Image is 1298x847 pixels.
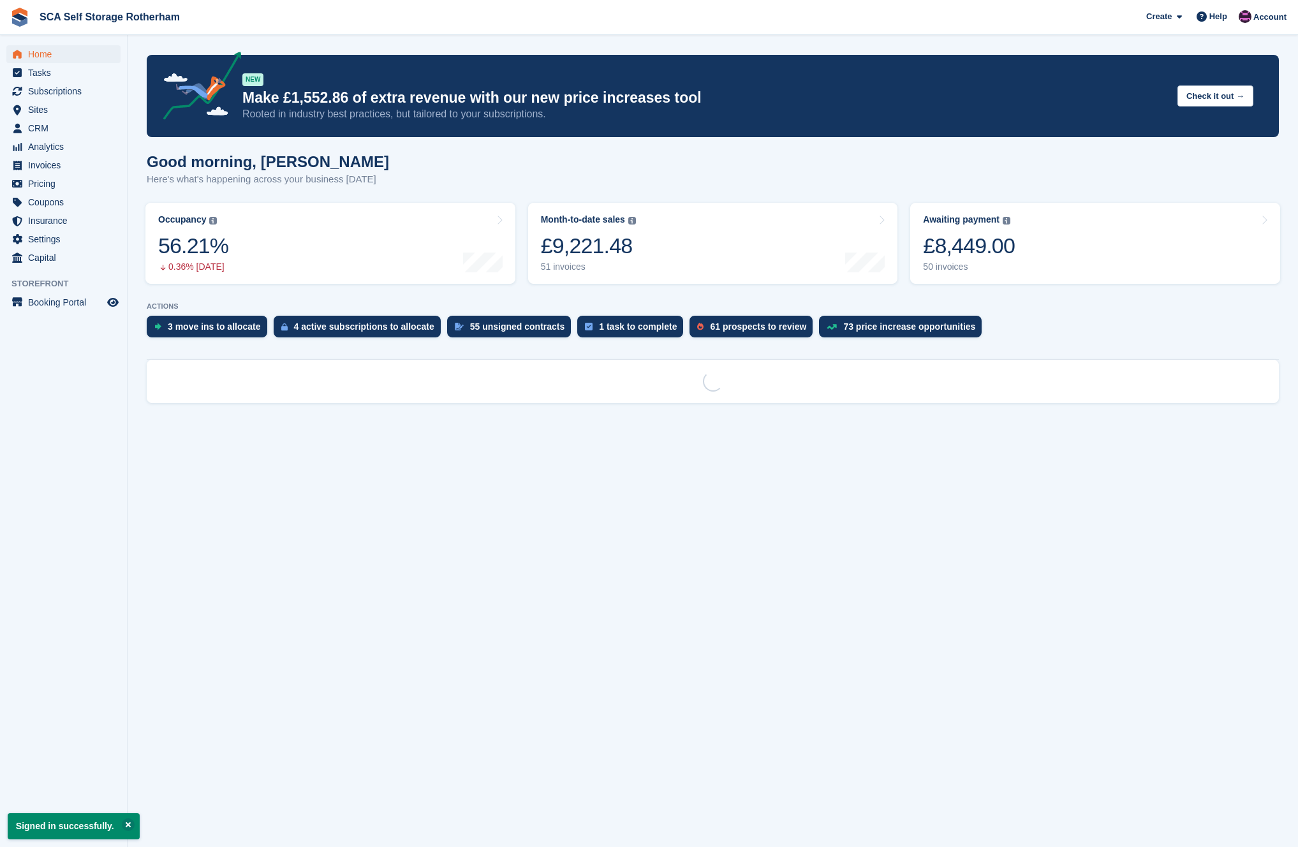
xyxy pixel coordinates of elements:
span: Help [1209,10,1227,23]
div: 3 move ins to allocate [168,321,261,332]
span: Home [28,45,105,63]
p: Rooted in industry best practices, but tailored to your subscriptions. [242,107,1167,121]
img: prospect-51fa495bee0391a8d652442698ab0144808aea92771e9ea1ae160a38d050c398.svg [697,323,704,330]
span: Sites [28,101,105,119]
button: Check it out → [1177,85,1253,107]
span: Booking Portal [28,293,105,311]
img: active_subscription_to_allocate_icon-d502201f5373d7db506a760aba3b589e785aa758c864c3986d89f69b8ff3... [281,323,288,331]
div: 0.36% [DATE] [158,261,228,272]
img: Dale Chapman [1239,10,1251,23]
span: Settings [28,230,105,248]
span: Account [1253,11,1287,24]
h1: Good morning, [PERSON_NAME] [147,153,389,170]
a: menu [6,212,121,230]
a: 1 task to complete [577,316,690,344]
a: menu [6,230,121,248]
div: 56.21% [158,233,228,259]
div: 50 invoices [923,261,1015,272]
div: 4 active subscriptions to allocate [294,321,434,332]
p: Signed in successfully. [8,813,140,839]
img: stora-icon-8386f47178a22dfd0bd8f6a31ec36ba5ce8667c1dd55bd0f319d3a0aa187defe.svg [10,8,29,27]
span: Invoices [28,156,105,174]
a: menu [6,175,121,193]
a: Occupancy 56.21% 0.36% [DATE] [145,203,515,284]
a: menu [6,101,121,119]
a: menu [6,45,121,63]
a: 61 prospects to review [690,316,819,344]
a: Preview store [105,295,121,310]
a: menu [6,193,121,211]
a: menu [6,64,121,82]
div: 51 invoices [541,261,636,272]
p: ACTIONS [147,302,1279,311]
p: Here's what's happening across your business [DATE] [147,172,389,187]
div: Month-to-date sales [541,214,625,225]
div: £9,221.48 [541,233,636,259]
img: contract_signature_icon-13c848040528278c33f63329250d36e43548de30e8caae1d1a13099fd9432cc5.svg [455,323,464,330]
a: Month-to-date sales £9,221.48 51 invoices [528,203,898,284]
div: 1 task to complete [599,321,677,332]
img: task-75834270c22a3079a89374b754ae025e5fb1db73e45f91037f5363f120a921f8.svg [585,323,593,330]
span: Pricing [28,175,105,193]
span: Capital [28,249,105,267]
span: Create [1146,10,1172,23]
div: Awaiting payment [923,214,999,225]
span: Tasks [28,64,105,82]
img: move_ins_to_allocate_icon-fdf77a2bb77ea45bf5b3d319d69a93e2d87916cf1d5bf7949dd705db3b84f3ca.svg [154,323,161,330]
span: Subscriptions [28,82,105,100]
div: NEW [242,73,263,86]
div: £8,449.00 [923,233,1015,259]
span: Storefront [11,277,127,290]
span: Coupons [28,193,105,211]
a: menu [6,82,121,100]
a: menu [6,249,121,267]
img: price_increase_opportunities-93ffe204e8149a01c8c9dc8f82e8f89637d9d84a8eef4429ea346261dce0b2c0.svg [827,324,837,330]
a: menu [6,156,121,174]
a: Awaiting payment £8,449.00 50 invoices [910,203,1280,284]
a: 3 move ins to allocate [147,316,274,344]
div: Occupancy [158,214,206,225]
a: menu [6,138,121,156]
span: CRM [28,119,105,137]
a: 55 unsigned contracts [447,316,578,344]
img: icon-info-grey-7440780725fd019a000dd9b08b2336e03edf1995a4989e88bcd33f0948082b44.svg [1003,217,1010,225]
a: 4 active subscriptions to allocate [274,316,447,344]
a: menu [6,119,121,137]
img: price-adjustments-announcement-icon-8257ccfd72463d97f412b2fc003d46551f7dbcb40ab6d574587a9cd5c0d94... [152,52,242,124]
div: 61 prospects to review [710,321,806,332]
a: 73 price increase opportunities [819,316,988,344]
div: 55 unsigned contracts [470,321,565,332]
a: SCA Self Storage Rotherham [34,6,185,27]
span: Insurance [28,212,105,230]
img: icon-info-grey-7440780725fd019a000dd9b08b2336e03edf1995a4989e88bcd33f0948082b44.svg [628,217,636,225]
img: icon-info-grey-7440780725fd019a000dd9b08b2336e03edf1995a4989e88bcd33f0948082b44.svg [209,217,217,225]
span: Analytics [28,138,105,156]
p: Make £1,552.86 of extra revenue with our new price increases tool [242,89,1167,107]
div: 73 price increase opportunities [843,321,975,332]
a: menu [6,293,121,311]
